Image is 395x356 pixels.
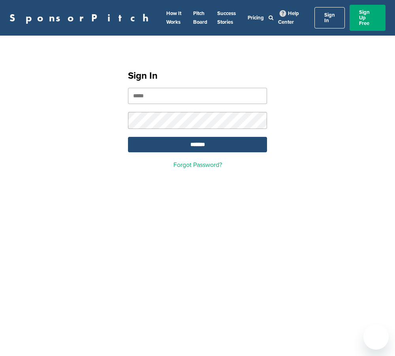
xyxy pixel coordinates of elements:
a: Pricing [248,15,264,21]
iframe: Button to launch messaging window [363,324,389,350]
a: How It Works [166,10,181,25]
a: SponsorPitch [9,13,154,23]
a: Sign In [314,7,345,28]
a: Success Stories [217,10,236,25]
a: Help Center [278,9,299,27]
a: Sign Up Free [350,5,386,31]
h1: Sign In [128,69,267,83]
a: Pitch Board [193,10,207,25]
a: Forgot Password? [173,161,222,169]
